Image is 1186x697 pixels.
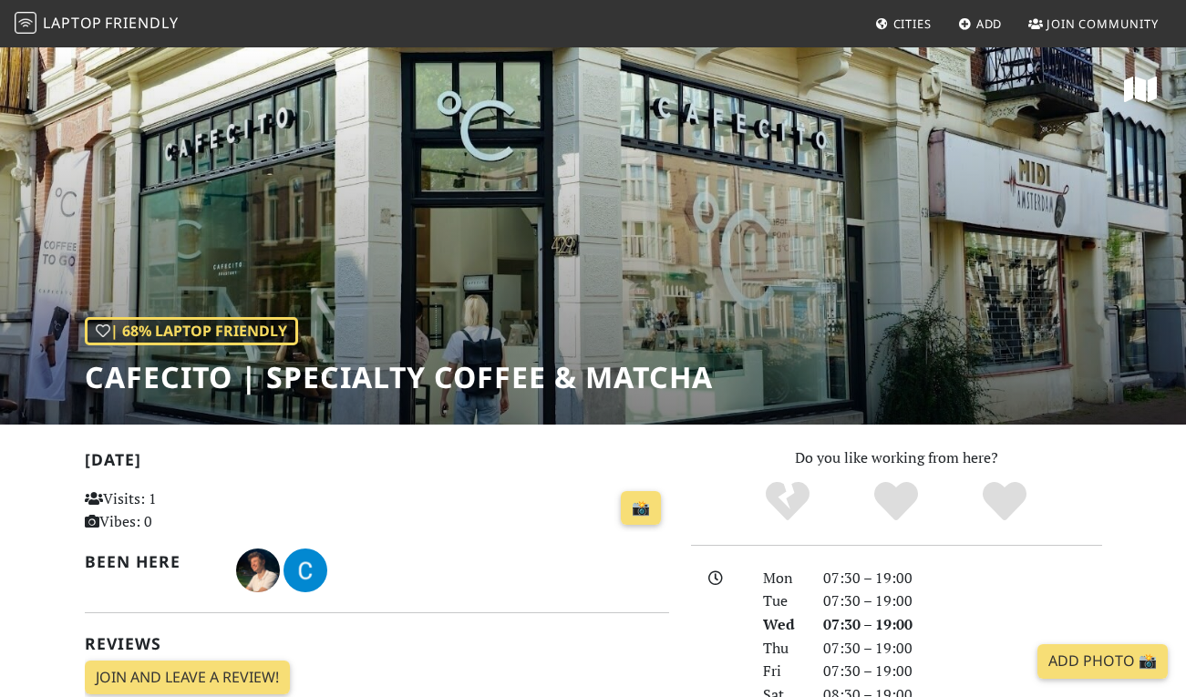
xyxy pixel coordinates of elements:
div: 07:30 – 19:00 [812,613,1113,637]
span: Laptop [43,13,102,33]
img: 5856-charita.jpg [284,548,327,592]
h2: Been here [85,552,214,571]
h1: Cafecito | Specialty Coffee & Matcha [85,360,713,395]
a: Join and leave a review! [85,661,290,695]
p: Visits: 1 Vibes: 0 [85,487,265,534]
div: No [734,479,842,525]
div: Fri [752,660,812,683]
div: Wed [752,613,812,637]
span: Cities [893,15,932,32]
div: 07:30 – 19:00 [812,567,1113,590]
img: LaptopFriendly [15,12,36,34]
span: Talha Şahin [236,559,284,579]
div: Tue [752,589,812,613]
img: 6827-talha.jpg [236,548,280,592]
div: Thu [752,637,812,661]
h2: [DATE] [85,450,669,477]
div: 07:30 – 19:00 [812,660,1113,683]
div: | 68% Laptop Friendly [85,317,298,346]
div: Definitely! [950,479,1058,525]
span: Add [976,15,1003,32]
span: Charita Goedhart [284,559,327,579]
a: Join Community [1021,7,1166,40]
div: Mon [752,567,812,590]
a: 📸 [621,491,661,526]
a: Add Photo 📸 [1037,644,1168,679]
div: 07:30 – 19:00 [812,589,1113,613]
h2: Reviews [85,634,669,653]
div: Yes [842,479,951,525]
span: Friendly [105,13,178,33]
p: Do you like working from here? [691,446,1102,470]
a: LaptopFriendly LaptopFriendly [15,8,179,40]
span: Join Community [1047,15,1159,32]
div: 07:30 – 19:00 [812,637,1113,661]
a: Add [951,7,1010,40]
a: Cities [868,7,939,40]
